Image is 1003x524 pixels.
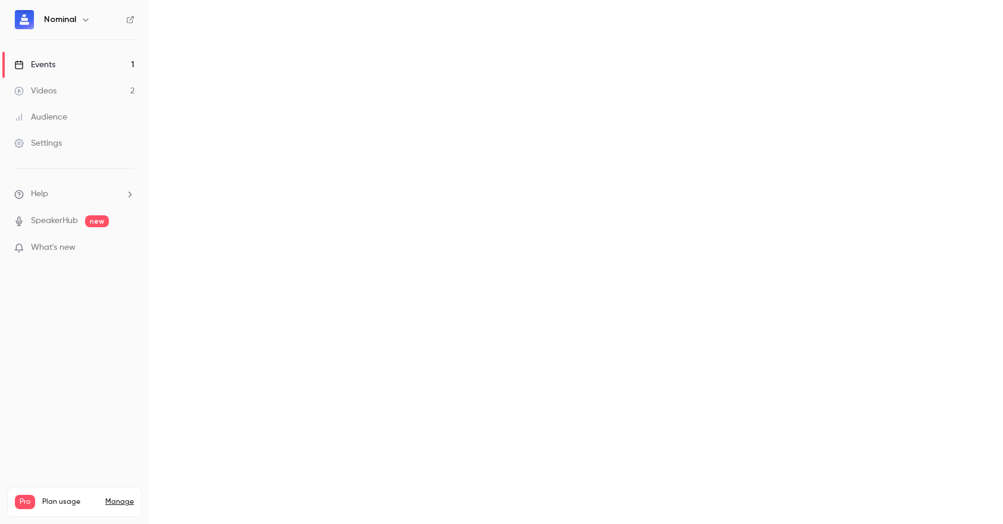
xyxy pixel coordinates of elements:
div: Events [14,59,55,71]
span: What's new [31,241,76,254]
span: Plan usage [42,497,98,507]
div: Settings [14,137,62,149]
div: Videos [14,85,57,97]
img: Nominal [15,10,34,29]
a: SpeakerHub [31,215,78,227]
h6: Nominal [44,14,76,26]
li: help-dropdown-opener [14,188,134,200]
div: Audience [14,111,67,123]
span: Pro [15,495,35,509]
span: new [85,215,109,227]
span: Help [31,188,48,200]
a: Manage [105,497,134,507]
